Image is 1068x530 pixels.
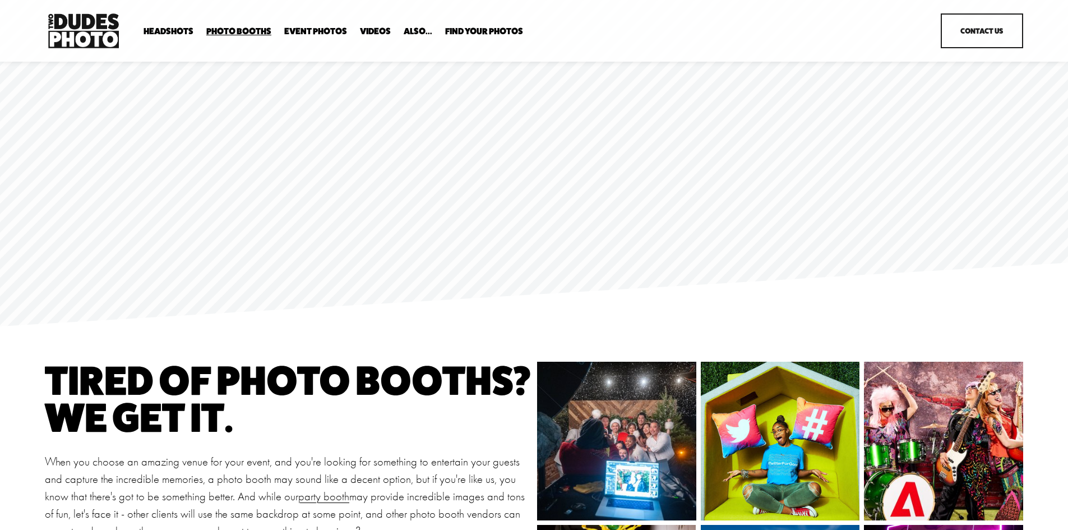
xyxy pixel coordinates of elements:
h1: Tired of photo booths? we get it. [45,362,531,436]
img: 250107_Adobe_RockBand_0487.jpg [825,362,1063,520]
a: folder dropdown [404,26,432,37]
span: Headshots [144,27,193,36]
a: Videos [360,26,391,37]
img: 200114_Twitter3342.jpg [661,362,898,520]
img: 241107_MOUNTAIN WINERY-9.jpg [497,362,736,520]
a: party booth [298,490,349,503]
a: folder dropdown [445,26,523,37]
img: Two Dudes Photo | Headshots, Portraits &amp; Photo Booths [45,11,122,51]
a: folder dropdown [144,26,193,37]
span: Find Your Photos [445,27,523,36]
a: Event Photos [284,26,347,37]
span: Also... [404,27,432,36]
a: folder dropdown [206,26,271,37]
span: Photo Booths [206,27,271,36]
a: Contact Us [941,13,1023,48]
